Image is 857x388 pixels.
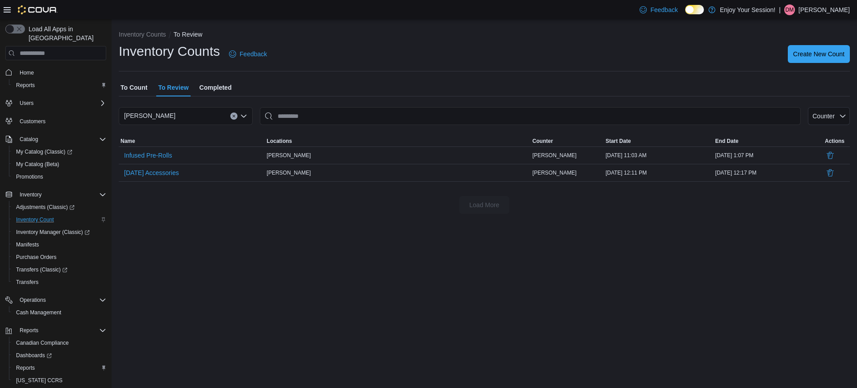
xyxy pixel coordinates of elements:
span: Inventory Manager (Classic) [12,227,106,238]
button: Reports [16,325,42,336]
input: Dark Mode [685,5,704,14]
a: Reports [12,80,38,91]
button: Reports [2,324,110,337]
button: Home [2,66,110,79]
span: [PERSON_NAME] [124,110,175,121]
button: Users [16,98,37,108]
span: Reports [12,363,106,373]
nav: An example of EuiBreadcrumbs [119,30,850,41]
div: [DATE] 1:07 PM [713,150,823,161]
span: Load More [470,200,499,209]
span: Reports [12,80,106,91]
span: Feedback [650,5,678,14]
span: Counter [533,138,553,145]
span: [US_STATE] CCRS [16,377,62,384]
span: Create New Count [793,50,845,58]
button: Name [119,136,265,146]
button: Transfers [9,276,110,288]
a: Transfers (Classic) [9,263,110,276]
span: Washington CCRS [12,375,106,386]
span: To Count [121,79,147,96]
span: Reports [20,327,38,334]
a: Transfers [12,277,42,288]
button: Open list of options [240,113,247,120]
button: End Date [713,136,823,146]
span: Inventory Manager (Classic) [16,229,90,236]
span: Load All Apps in [GEOGRAPHIC_DATA] [25,25,106,42]
button: Manifests [9,238,110,251]
span: Dark Mode [685,14,686,15]
button: Clear input [230,113,237,120]
button: Catalog [16,134,42,145]
span: Reports [16,82,35,89]
a: Home [16,67,37,78]
span: Home [20,69,34,76]
span: My Catalog (Classic) [12,146,106,157]
a: Customers [16,116,49,127]
span: Transfers [16,279,38,286]
span: Promotions [12,171,106,182]
button: Infused Pre-Rolls [121,149,175,162]
span: Promotions [16,173,43,180]
span: [DATE] Accessories [124,168,179,177]
a: My Catalog (Classic) [9,146,110,158]
a: Transfers (Classic) [12,264,71,275]
span: Catalog [16,134,106,145]
a: [US_STATE] CCRS [12,375,66,386]
span: Start Date [606,138,631,145]
span: Manifests [16,241,39,248]
button: Counter [808,107,850,125]
button: Catalog [2,133,110,146]
p: Enjoy Your Session! [720,4,776,15]
button: Locations [265,136,531,146]
button: Create New Count [788,45,850,63]
p: [PERSON_NAME] [799,4,850,15]
button: Delete [825,150,836,161]
span: Transfers (Classic) [16,266,67,273]
a: Adjustments (Classic) [12,202,78,213]
button: Inventory [2,188,110,201]
a: Purchase Orders [12,252,60,263]
img: Cova [18,5,58,14]
a: Inventory Manager (Classic) [12,227,93,238]
a: Feedback [225,45,270,63]
span: Adjustments (Classic) [16,204,75,211]
button: [US_STATE] CCRS [9,374,110,387]
span: Dashboards [12,350,106,361]
a: Inventory Manager (Classic) [9,226,110,238]
button: Inventory Count [9,213,110,226]
button: Counter [531,136,604,146]
span: Purchase Orders [16,254,57,261]
a: My Catalog (Classic) [12,146,76,157]
input: This is a search bar. After typing your query, hit enter to filter the results lower in the page. [260,107,801,125]
a: Adjustments (Classic) [9,201,110,213]
span: Inventory Count [16,216,54,223]
h1: Inventory Counts [119,42,220,60]
button: Inventory [16,189,45,200]
button: My Catalog (Beta) [9,158,110,171]
span: Inventory [16,189,106,200]
span: My Catalog (Beta) [12,159,106,170]
a: Dashboards [12,350,55,361]
span: Canadian Compliance [16,339,69,346]
button: Load More [459,196,509,214]
button: Users [2,97,110,109]
span: Inventory [20,191,42,198]
span: Purchase Orders [12,252,106,263]
span: Operations [16,295,106,305]
button: Reports [9,79,110,92]
span: Adjustments (Classic) [12,202,106,213]
p: | [779,4,781,15]
span: Catalog [20,136,38,143]
span: Infused Pre-Rolls [124,151,172,160]
span: Completed [200,79,232,96]
div: [PERSON_NAME] [265,167,531,178]
span: Canadian Compliance [12,338,106,348]
a: Dashboards [9,349,110,362]
span: End Date [715,138,738,145]
span: Dashboards [16,352,52,359]
button: Inventory Counts [119,31,166,38]
span: Transfers [12,277,106,288]
span: Manifests [12,239,106,250]
button: Promotions [9,171,110,183]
